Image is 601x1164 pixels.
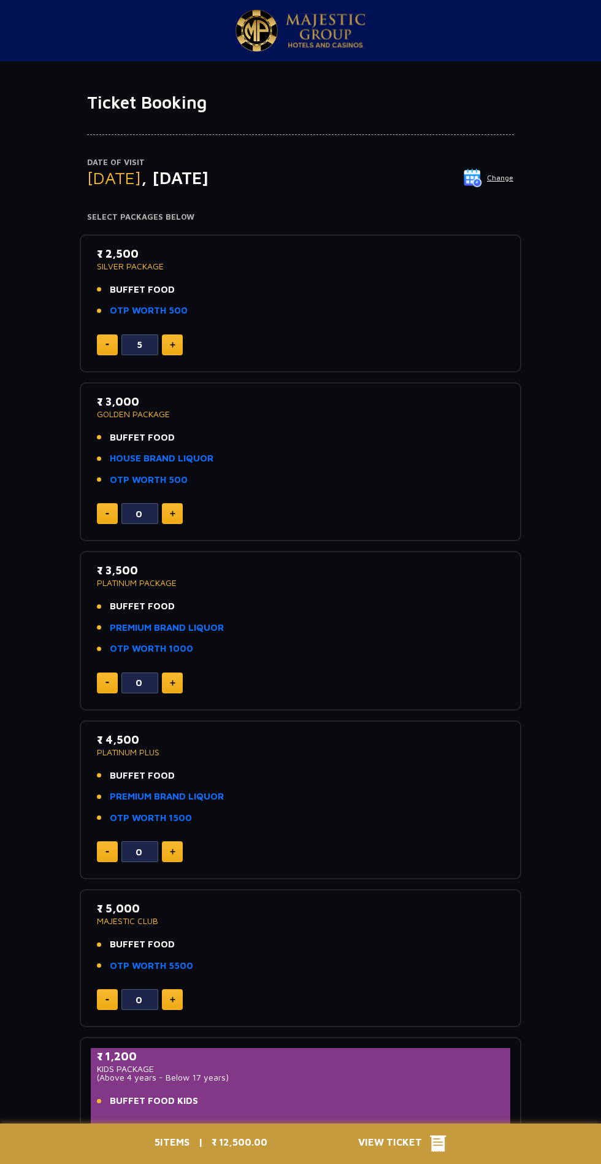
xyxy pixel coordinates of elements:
p: ITEMS [155,1135,189,1153]
span: , [DATE] [141,168,209,188]
img: plus [170,342,175,348]
img: minus [105,344,109,345]
a: HOUSE BRAND LIQUOR [110,452,213,466]
img: plus [170,680,175,686]
p: SILVER PACKAGE [97,262,504,271]
img: minus [105,999,109,1001]
img: minus [105,682,109,684]
img: Majestic Pride [235,10,278,52]
span: BUFFET FOOD [110,599,175,614]
img: minus [105,851,109,853]
a: OTP WORTH 500 [110,304,188,318]
p: PLATINUM PLUS [97,748,504,757]
span: 5 [155,1136,160,1147]
a: PREMIUM BRAND LIQUOR [110,790,224,804]
span: BUFFET FOOD KIDS [110,1094,198,1108]
span: [DATE] [87,168,141,188]
a: OTP WORTH 1500 [110,811,192,825]
p: ₹ 5,000 [97,900,504,917]
a: OTP WORTH 500 [110,473,188,487]
img: plus [170,996,175,1003]
p: ₹ 1,200 [97,1048,504,1065]
a: OTP WORTH 5500 [110,959,193,973]
img: minus [105,513,109,515]
span: BUFFET FOOD [110,431,175,445]
img: plus [170,511,175,517]
p: KIDS PACKAGE [97,1065,504,1073]
span: BUFFET FOOD [110,938,175,952]
img: Majestic Pride [286,13,366,48]
p: GOLDEN PACKAGE [97,410,504,418]
button: View Ticket [358,1135,446,1153]
p: (Above 4 years - Below 17 years) [97,1073,504,1082]
p: ₹ 2,500 [97,245,504,262]
p: | [189,1135,212,1153]
span: BUFFET FOOD [110,283,175,297]
p: MAJESTIC CLUB [97,917,504,925]
span: BUFFET FOOD [110,769,175,783]
img: plus [170,849,175,855]
a: OTP WORTH 1000 [110,642,193,656]
p: ₹ 3,500 [97,562,504,579]
p: ₹ 4,500 [97,731,504,748]
h1: Ticket Booking [87,92,514,113]
p: Date of Visit [87,156,514,169]
span: View Ticket [358,1135,430,1153]
p: PLATINUM PACKAGE [97,579,504,587]
p: ₹ 3,000 [97,393,504,410]
span: ₹ 12,500.00 [212,1136,267,1147]
a: PREMIUM BRAND LIQUOR [110,621,224,635]
h4: Select Packages Below [87,212,514,222]
button: Change [463,168,514,188]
